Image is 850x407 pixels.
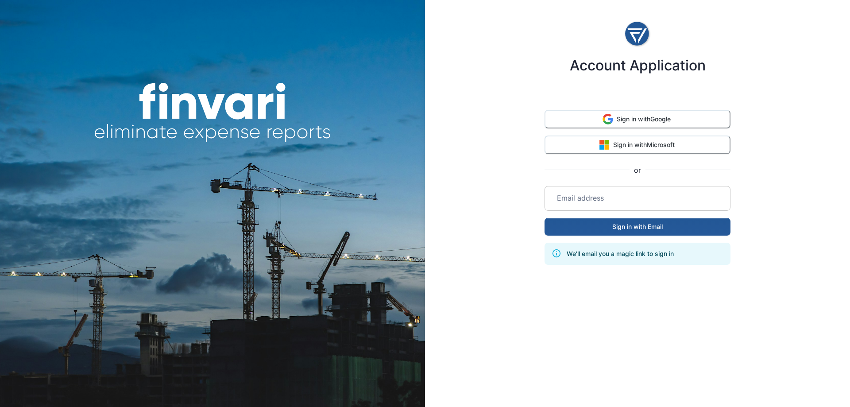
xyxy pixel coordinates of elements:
[624,18,651,50] img: logo
[567,245,674,262] div: We'll email you a magic link to sign in
[630,165,645,175] span: or
[545,218,730,236] button: Sign in with Email
[570,57,706,74] h4: Account Application
[545,136,730,154] button: Sign in withMicrosoft
[545,110,730,128] button: Sign in withGoogle
[94,83,331,143] img: finvari headline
